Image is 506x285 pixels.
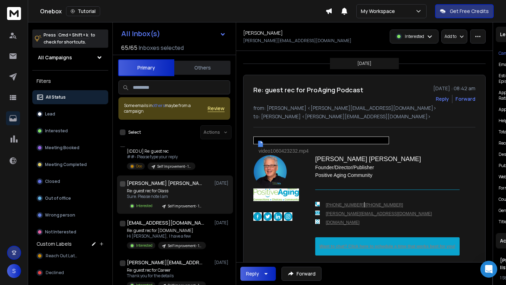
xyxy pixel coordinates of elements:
[208,105,225,112] button: Review
[326,203,364,207] a: [PHONE_NUMBER]
[57,31,89,39] span: Cmd + Shift + k
[45,229,76,235] p: Not Interested
[32,208,108,222] button: Wrong person
[32,266,108,280] button: Declined
[127,273,206,279] p: Thank you for the details
[243,29,283,37] h1: [PERSON_NAME]
[326,220,359,225] a: [DOMAIN_NAME]
[32,124,108,138] button: Interested
[168,204,202,209] p: Self Improvement- 1k-10k
[264,212,272,221] img: twitter
[253,155,287,188] img: AIorK4wEJ2T3LtMGuWLNFmNacbL4UpYePQx1Z520FBk9caIyY4fgsG3S5KvSoxUtN54uXGIGd1Pv6k0xJnar
[32,225,108,239] button: Not Interested
[127,267,206,273] p: Re: guest rec for Career
[124,103,208,114] div: Some emails in maybe from a campaign
[257,140,309,154] a: video1060423232.mp4
[253,113,475,120] p: to: [PERSON_NAME] <[PERSON_NAME][EMAIL_ADDRESS][DOMAIN_NAME]>
[214,220,230,226] p: [DATE]
[7,264,21,278] button: S
[45,212,75,218] p: Wrong person
[240,267,276,281] button: Reply
[253,188,299,201] img: newLogo.jpg
[369,155,421,163] span: [PERSON_NAME]
[127,219,204,226] h1: [EMAIL_ADDRESS][DOMAIN_NAME]
[315,165,374,170] span: Founder/Director/Publisher
[32,174,108,188] button: Closed
[259,148,309,154] span: video1060423232.mp4
[253,85,363,95] h1: Re: guest rec for ProAging Podcast
[326,200,460,209] td: |
[127,180,204,187] h1: [PERSON_NAME] [PERSON_NAME]
[45,145,79,151] p: Meeting Booked
[136,243,153,248] p: Interested
[46,94,66,100] p: All Status
[246,270,259,277] div: Reply
[436,95,449,102] button: Reply
[127,194,206,199] p: Sure. Please note I am
[174,60,231,75] button: Others
[315,211,320,215] img: emailAddress
[433,85,475,92] p: [DATE] : 08:42 am
[153,102,165,108] span: others
[357,61,371,66] p: [DATE]
[32,107,108,121] button: Lead
[281,267,322,281] button: Forward
[405,34,424,39] p: Interested
[37,240,72,247] h3: Custom Labels
[127,228,206,233] p: Re: guest rec for [DOMAIN_NAME]
[253,105,475,112] p: from: [PERSON_NAME] <[PERSON_NAME][EMAIL_ADDRESS][DOMAIN_NAME]>
[445,34,456,39] p: Add to
[315,155,367,163] span: [PERSON_NAME]
[46,270,64,276] span: Declined
[127,259,204,266] h1: [PERSON_NAME][EMAIL_ADDRESS][DOMAIN_NAME]
[157,164,191,169] p: Self Improvement- 1k-10k
[136,164,142,169] p: Ooo
[40,6,325,16] div: Onebox
[127,148,195,154] p: [IDEO U] Re: guest rec
[361,8,398,15] p: My Workspace
[116,27,232,41] button: All Inbox(s)
[274,212,282,221] img: linkedin
[243,38,351,44] p: [PERSON_NAME][EMAIL_ADDRESS][DOMAIN_NAME]
[45,162,87,167] p: Meeting Completed
[32,51,108,65] button: All Campaigns
[326,211,432,216] a: [PERSON_NAME][EMAIL_ADDRESS][DOMAIN_NAME]
[32,158,108,172] button: Meeting Completed
[32,76,108,86] h3: Filters
[284,212,292,221] img: instagram
[139,44,184,52] h3: Inboxes selected
[365,203,403,207] a: [PHONE_NUMBER]
[128,130,141,135] label: Select
[32,249,108,263] button: Reach Out Later
[32,191,108,205] button: Out of office
[315,172,372,178] span: Positive Aging Community
[253,212,262,221] img: facebook
[315,202,320,206] img: mobilePhone
[315,219,320,224] img: website
[66,6,100,16] button: Tutorial
[168,243,202,248] p: Self Improvement- 1k-10k
[214,180,230,186] p: [DATE]
[435,4,494,18] button: Get Free Credits
[38,54,72,61] h1: All Campaigns
[136,203,153,208] p: Interested
[44,32,95,46] p: Press to check for shortcuts.
[121,44,137,52] span: 65 / 65
[45,179,60,184] p: Closed
[127,233,206,239] p: Hi [PERSON_NAME], I have a few
[315,237,460,256] a: Want to chat? Click here to schedule a time that works best for you!
[32,141,108,155] button: Meeting Booked
[32,90,108,104] button: All Status
[450,8,489,15] p: Get Free Credits
[45,128,68,134] p: Interested
[118,59,174,76] button: Primary
[214,260,230,265] p: [DATE]
[127,154,195,160] p: ##- Please type your reply
[127,188,206,194] p: Re: guest rec for Glass
[480,261,497,278] div: Open Intercom Messenger
[45,111,55,117] p: Lead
